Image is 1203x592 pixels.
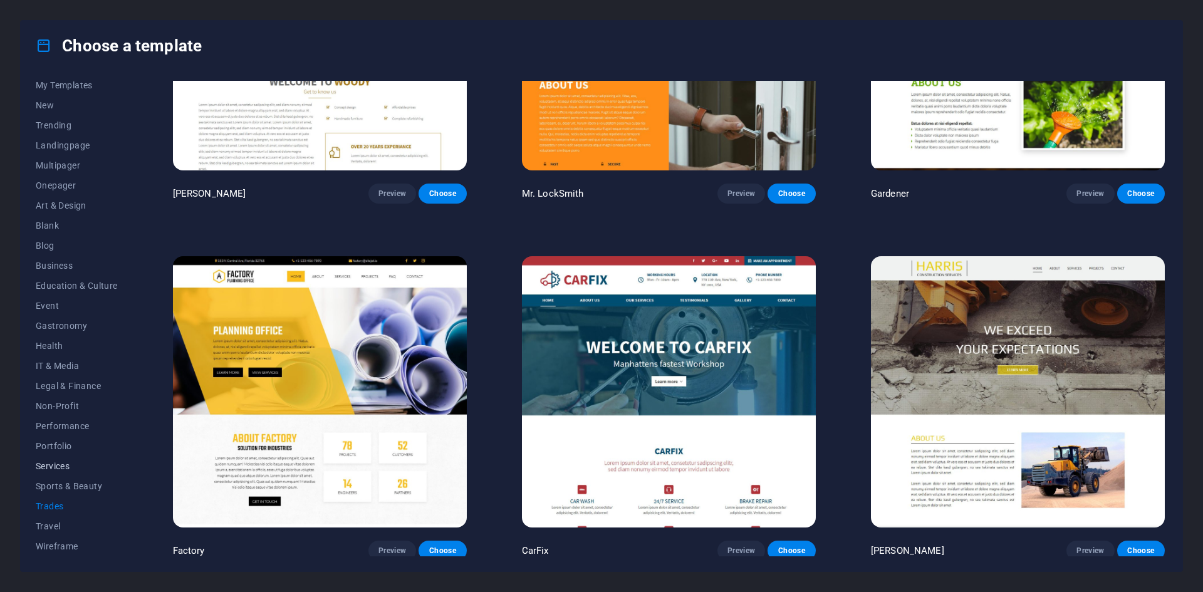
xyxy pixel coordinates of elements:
span: Preview [378,546,406,556]
p: [PERSON_NAME] [173,187,246,200]
span: Non-Profit [36,401,118,411]
p: Gardener [871,187,909,200]
button: Preview [368,184,416,204]
p: [PERSON_NAME] [871,544,944,557]
h4: Choose a template [36,36,202,56]
button: Sports & Beauty [36,476,118,496]
span: My Templates [36,80,118,90]
span: Choose [429,189,456,199]
button: Trades [36,496,118,516]
span: Preview [378,189,406,199]
button: Choose [1117,541,1165,561]
img: CarFix [522,256,816,527]
p: CarFix [522,544,549,557]
button: Education & Culture [36,276,118,296]
span: Preview [1076,546,1104,556]
button: Choose [419,184,466,204]
button: Trending [36,115,118,135]
button: IT & Media [36,356,118,376]
button: Services [36,456,118,476]
span: Onepager [36,180,118,190]
button: Art & Design [36,195,118,216]
span: New [36,100,118,110]
button: Performance [36,416,118,436]
span: Multipager [36,160,118,170]
img: Factory [173,256,467,527]
span: Choose [1127,189,1155,199]
span: Legal & Finance [36,381,118,391]
button: Blog [36,236,118,256]
button: Event [36,296,118,316]
span: Blog [36,241,118,251]
button: Onepager [36,175,118,195]
span: Wireframe [36,541,118,551]
span: Sports & Beauty [36,481,118,491]
span: Performance [36,421,118,431]
span: Business [36,261,118,271]
button: My Templates [36,75,118,95]
span: Art & Design [36,200,118,210]
span: Health [36,341,118,351]
p: Factory [173,544,205,557]
span: Gastronomy [36,321,118,331]
span: Blank [36,221,118,231]
span: Event [36,301,118,311]
span: Preview [727,189,755,199]
button: Preview [1066,541,1114,561]
img: Harris [871,256,1165,527]
button: Preview [368,541,416,561]
span: Choose [429,546,456,556]
button: Choose [419,541,466,561]
button: Travel [36,516,118,536]
button: Wireframe [36,536,118,556]
span: Choose [778,189,805,199]
span: Services [36,461,118,471]
button: Legal & Finance [36,376,118,396]
span: Travel [36,521,118,531]
button: Landingpage [36,135,118,155]
button: Health [36,336,118,356]
button: Blank [36,216,118,236]
span: IT & Media [36,361,118,371]
button: Preview [1066,184,1114,204]
button: Choose [768,184,815,204]
span: Education & Culture [36,281,118,291]
span: Portfolio [36,441,118,451]
span: Preview [1076,189,1104,199]
button: Portfolio [36,436,118,456]
span: Trades [36,501,118,511]
span: Choose [778,546,805,556]
button: Choose [1117,184,1165,204]
button: Preview [717,541,765,561]
span: Trending [36,120,118,130]
span: Preview [727,546,755,556]
button: Multipager [36,155,118,175]
button: Gastronomy [36,316,118,336]
button: Preview [717,184,765,204]
button: Business [36,256,118,276]
p: Mr. LockSmith [522,187,584,200]
button: New [36,95,118,115]
button: Non-Profit [36,396,118,416]
span: Landingpage [36,140,118,150]
span: Choose [1127,546,1155,556]
button: Choose [768,541,815,561]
